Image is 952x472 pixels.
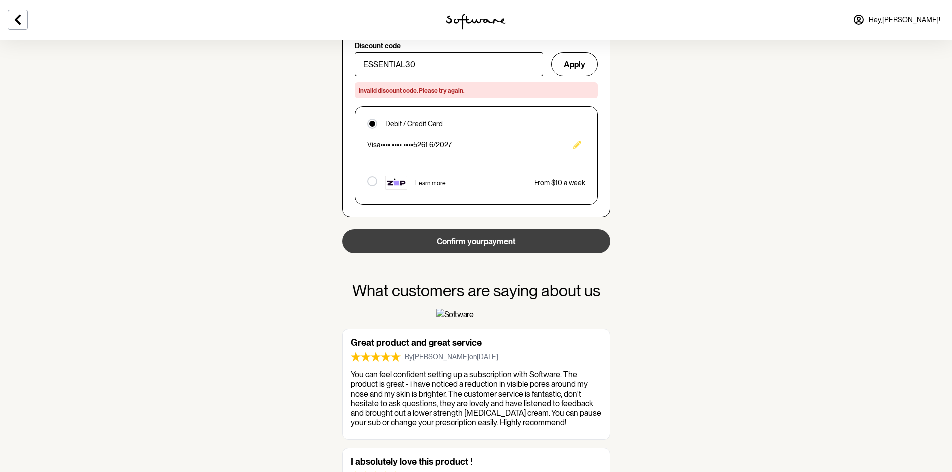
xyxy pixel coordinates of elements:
img: Software [436,309,516,321]
span: Hey, [PERSON_NAME] ! [869,16,940,24]
span: Learn more [415,180,446,187]
button: Apply [551,52,598,76]
img: Review star [371,352,381,362]
button: Confirm yourpayment [342,229,610,253]
p: Discount code [355,42,401,50]
span: By [PERSON_NAME] on [DATE] [405,353,498,361]
h3: What customers are saying about us [352,281,600,300]
p: From $10 a week [534,179,585,187]
h6: Great product and great service [351,337,602,348]
img: footer-tile-new.png [385,176,408,190]
a: Great product and great serviceReview starReview starReview starReview starReview starBy[PERSON_N... [342,329,610,440]
p: Debit / Credit Card [385,120,443,128]
button: Edit [569,137,585,153]
h6: I absolutely love this product ! [351,456,602,467]
a: Hey,[PERSON_NAME]! [847,8,946,32]
p: You can feel confident setting up a subscription with Software. The product is great - i have not... [351,370,602,427]
span: Invalid discount code. Please try again. [359,87,464,94]
p: •••• •••• •••• 5261 6/2027 [367,141,452,149]
img: Review star [351,352,361,362]
img: Review star [361,352,371,362]
img: Review star [391,352,401,362]
span: visa [367,141,380,149]
img: Review star [381,352,391,362]
img: software logo [446,14,506,30]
